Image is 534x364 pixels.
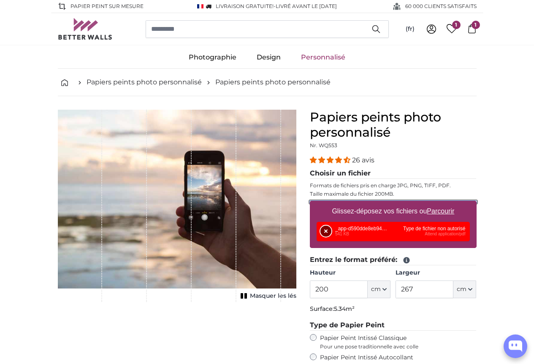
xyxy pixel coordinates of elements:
button: (fr) [399,22,421,37]
span: 1 [472,21,480,29]
button: cm [453,280,476,298]
p: Formats de fichiers pris en charge JPG, PNG, TIFF, PDF. [310,182,477,189]
span: 1 [452,21,461,29]
a: Personnalisé [291,46,355,68]
span: Livraison GRATUITE! [216,3,274,9]
legend: Choisir un fichier [310,168,477,179]
a: Papiers peints photo personnalisé [215,77,331,87]
nav: breadcrumbs [58,69,477,96]
button: cm [368,280,390,298]
span: Livré avant le [DATE] [276,3,337,9]
a: Photographie [179,46,247,68]
p: Taille maximale du fichier 200MB. [310,191,477,197]
p: Surface: [310,305,477,313]
legend: Type de Papier Peint [310,320,477,331]
span: Nr. WQ553 [310,142,337,148]
label: Glissez-déposez vos fichiers ou [328,203,458,220]
span: 5.34m² [334,305,355,313]
span: Pour une pose traditionnelle avec colle [320,343,477,350]
a: Design [247,46,291,68]
img: France [197,4,203,9]
span: - [274,3,337,9]
label: Largeur [396,269,476,277]
label: Hauteur [310,269,390,277]
div: 1 of 1 [58,110,296,302]
a: Papiers peints photo personnalisé [87,77,202,87]
button: Open chatbox [504,334,527,358]
span: 4.54 stars [310,156,352,164]
span: cm [371,285,381,294]
span: 60 000 CLIENTS SATISFAITS [405,3,477,10]
label: Papier Peint Intissé Classique [320,334,477,350]
legend: Entrez le format préféré: [310,255,477,265]
span: 26 avis [352,156,374,164]
h1: Papiers peints photo personnalisé [310,110,477,140]
span: cm [457,285,466,294]
span: Papier peint sur mesure [70,3,144,10]
img: Betterwalls [58,18,113,40]
u: Parcourir [427,208,454,215]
